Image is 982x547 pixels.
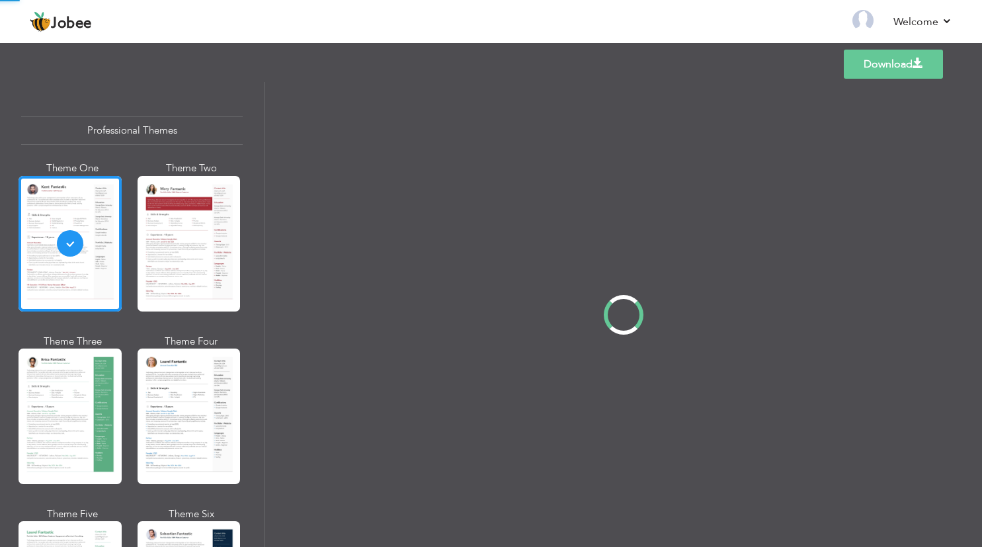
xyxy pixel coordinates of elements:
span: Jobee [51,17,92,31]
a: Download [844,50,943,79]
img: jobee.io [30,11,51,32]
a: Jobee [30,11,92,32]
img: Profile Img [852,10,874,31]
a: Welcome [893,14,952,30]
